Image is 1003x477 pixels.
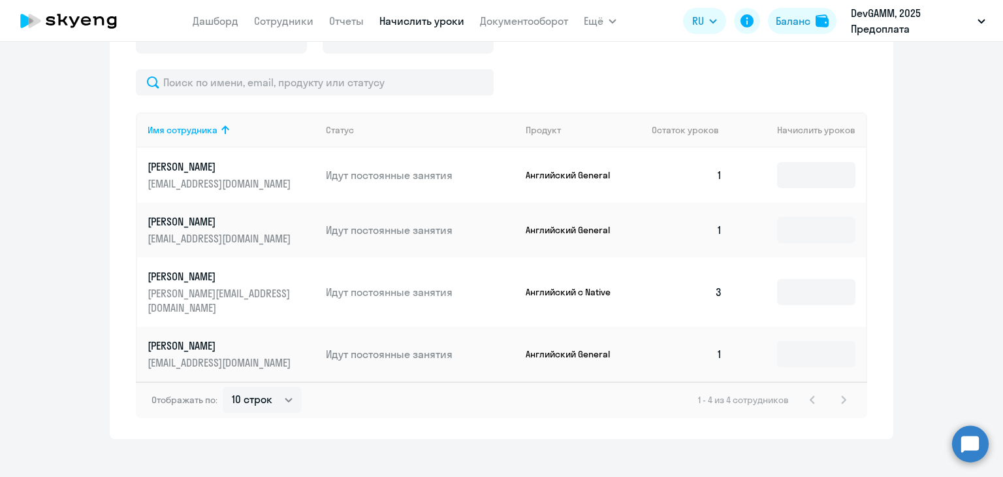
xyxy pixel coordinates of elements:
p: Английский General [526,169,624,181]
input: Поиск по имени, email, продукту или статусу [136,69,494,95]
div: Баланс [776,13,810,29]
p: [EMAIL_ADDRESS][DOMAIN_NAME] [148,355,294,370]
p: [PERSON_NAME] [148,269,294,284]
p: [PERSON_NAME] [148,338,294,353]
a: [PERSON_NAME][EMAIL_ADDRESS][DOMAIN_NAME] [148,214,315,246]
td: 1 [641,203,733,257]
p: [PERSON_NAME][EMAIL_ADDRESS][DOMAIN_NAME] [148,286,294,315]
a: Начислить уроки [379,14,464,27]
div: Статус [326,124,515,136]
a: [PERSON_NAME][PERSON_NAME][EMAIL_ADDRESS][DOMAIN_NAME] [148,269,315,315]
p: Английский General [526,348,624,360]
td: 1 [641,148,733,203]
p: Идут постоянные занятия [326,347,515,361]
p: [EMAIL_ADDRESS][DOMAIN_NAME] [148,176,294,191]
p: Идут постоянные занятия [326,285,515,299]
td: 3 [641,257,733,327]
p: Английский с Native [526,286,624,298]
img: balance [816,14,829,27]
button: Балансbalance [768,8,836,34]
p: [PERSON_NAME] [148,214,294,229]
p: DevGAMM, 2025 Предоплата [851,5,972,37]
span: Отображать по: [151,394,217,406]
span: Ещё [584,13,603,29]
button: Ещё [584,8,616,34]
div: Статус [326,124,354,136]
a: Сотрудники [254,14,313,27]
p: Идут постоянные занятия [326,168,515,182]
p: [EMAIL_ADDRESS][DOMAIN_NAME] [148,231,294,246]
div: Имя сотрудника [148,124,217,136]
span: RU [692,13,704,29]
span: 1 - 4 из 4 сотрудников [698,394,789,406]
button: RU [683,8,726,34]
span: Остаток уроков [652,124,719,136]
a: Дашборд [193,14,238,27]
td: 1 [641,327,733,382]
th: Начислить уроков [733,112,866,148]
a: Отчеты [329,14,364,27]
p: [PERSON_NAME] [148,159,294,174]
p: Английский General [526,224,624,236]
button: DevGAMM, 2025 Предоплата [844,5,992,37]
a: Документооборот [480,14,568,27]
a: [PERSON_NAME][EMAIL_ADDRESS][DOMAIN_NAME] [148,338,315,370]
a: [PERSON_NAME][EMAIL_ADDRESS][DOMAIN_NAME] [148,159,315,191]
div: Остаток уроков [652,124,733,136]
div: Имя сотрудника [148,124,315,136]
p: Идут постоянные занятия [326,223,515,237]
div: Продукт [526,124,642,136]
div: Продукт [526,124,561,136]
